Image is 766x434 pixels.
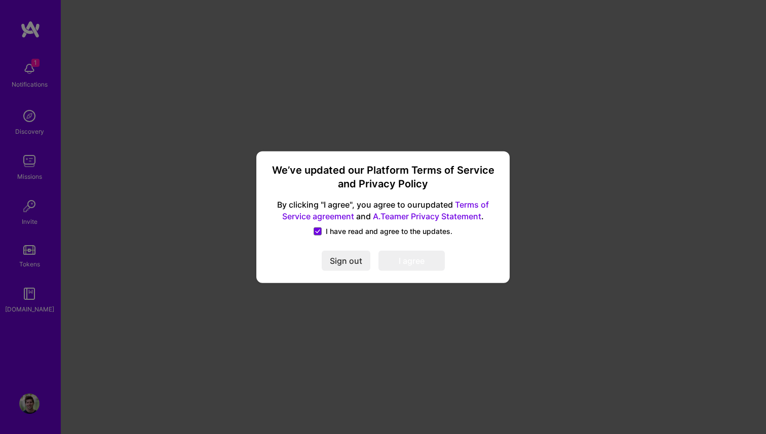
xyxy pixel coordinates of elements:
span: I have read and agree to the updates. [326,226,452,236]
button: I agree [378,251,445,271]
h3: We’ve updated our Platform Terms of Service and Privacy Policy [269,163,497,191]
span: By clicking "I agree", you agree to our updated and . [269,199,497,222]
a: Terms of Service agreement [282,200,489,221]
button: Sign out [322,251,370,271]
a: A.Teamer Privacy Statement [373,211,481,221]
